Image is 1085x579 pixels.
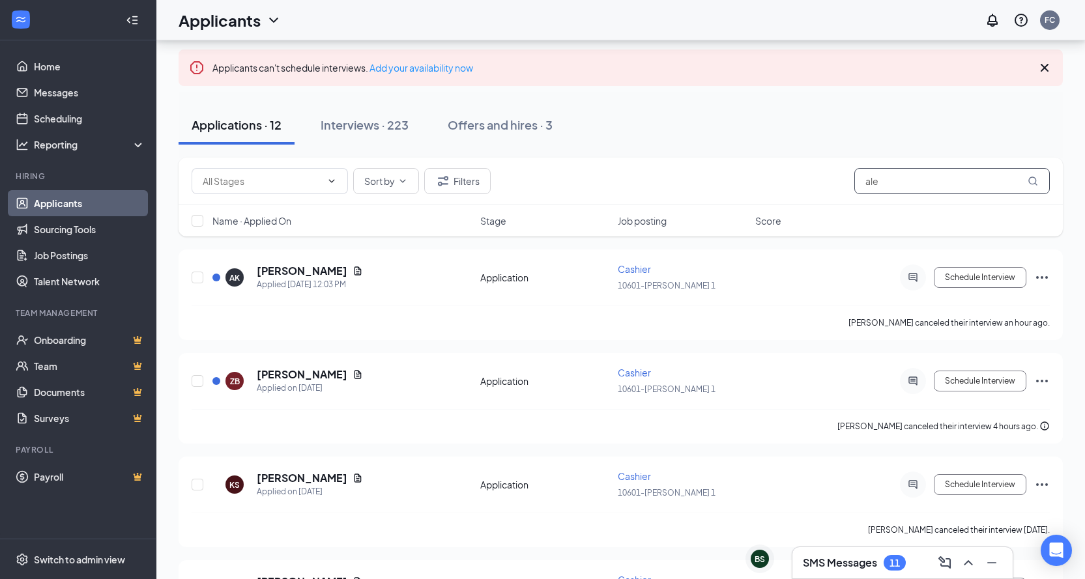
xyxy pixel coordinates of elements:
button: Schedule Interview [934,267,1026,288]
a: Applicants [34,190,145,216]
div: Payroll [16,444,143,455]
button: ChevronUp [958,552,979,573]
svg: ComposeMessage [937,555,953,571]
div: [PERSON_NAME] canceled their interview an hour ago. [848,317,1050,330]
div: Team Management [16,307,143,318]
span: Name · Applied On [212,214,291,227]
div: Applied on [DATE] [257,382,363,395]
h5: [PERSON_NAME] [257,471,347,485]
input: All Stages [203,174,321,188]
svg: Document [353,369,363,380]
button: ComposeMessage [934,552,955,573]
a: OnboardingCrown [34,327,145,353]
div: Application [480,478,610,491]
div: Hiring [16,171,143,182]
div: FC [1045,14,1055,25]
div: Open Intercom Messenger [1041,535,1072,566]
svg: MagnifyingGlass [1028,176,1038,186]
span: Cashier [618,367,651,378]
a: Sourcing Tools [34,216,145,242]
svg: Ellipses [1034,270,1050,285]
svg: QuestionInfo [1013,12,1029,28]
div: Switch to admin view [34,553,125,566]
svg: Cross [1037,60,1052,76]
span: 10601-[PERSON_NAME] 1 [618,488,716,498]
div: ZB [230,376,240,387]
h3: SMS Messages [803,556,877,570]
div: [PERSON_NAME] canceled their interview 4 hours ago. [837,420,1050,433]
svg: ChevronDown [326,176,337,186]
svg: Collapse [126,14,139,27]
a: Messages [34,79,145,106]
div: Application [480,374,610,388]
svg: Error [189,60,205,76]
div: Offers and hires · 3 [448,117,553,133]
input: Search in applications [854,168,1050,194]
svg: Filter [435,173,451,189]
svg: WorkstreamLogo [14,13,27,26]
span: Applicants can't schedule interviews. [212,62,473,74]
button: Minimize [981,552,1002,573]
span: Cashier [618,263,651,275]
svg: Notifications [985,12,1000,28]
span: Sort by [364,177,395,186]
a: Add your availability now [369,62,473,74]
a: PayrollCrown [34,464,145,490]
button: Sort byChevronDown [353,168,419,194]
span: Cashier [618,470,651,482]
svg: Document [353,266,363,276]
svg: ActiveChat [905,479,921,490]
svg: Document [353,473,363,483]
a: TeamCrown [34,353,145,379]
span: 10601-[PERSON_NAME] 1 [618,384,716,394]
span: Job posting [618,214,667,227]
svg: Info [1039,421,1050,431]
svg: ActiveChat [905,376,921,386]
button: Filter Filters [424,168,491,194]
h5: [PERSON_NAME] [257,264,347,278]
svg: ChevronUp [961,555,976,571]
div: Reporting [34,138,146,151]
div: Applied on [DATE] [257,485,363,498]
span: Stage [480,214,506,227]
div: 11 [890,558,900,569]
button: Schedule Interview [934,474,1026,495]
div: KS [229,479,240,490]
div: Applied [DATE] 12:03 PM [257,278,363,291]
svg: Ellipses [1034,373,1050,389]
h1: Applicants [179,9,261,31]
svg: Ellipses [1034,477,1050,492]
span: 10601-[PERSON_NAME] 1 [618,281,716,290]
a: Talent Network [34,268,145,294]
div: Application [480,271,610,284]
a: Home [34,53,145,79]
div: Applications · 12 [192,117,282,133]
span: Score [755,214,781,227]
a: DocumentsCrown [34,379,145,405]
svg: ChevronDown [266,12,282,28]
a: Scheduling [34,106,145,132]
button: Schedule Interview [934,371,1026,391]
div: BS [755,554,765,565]
svg: Minimize [984,555,1000,571]
svg: Settings [16,553,29,566]
svg: Analysis [16,138,29,151]
svg: ChevronDown [398,176,408,186]
a: SurveysCrown [34,405,145,431]
h5: [PERSON_NAME] [257,367,347,382]
svg: ActiveChat [905,272,921,283]
div: [PERSON_NAME] canceled their interview [DATE]. [868,524,1050,537]
div: AK [229,272,240,283]
div: Interviews · 223 [321,117,409,133]
a: Job Postings [34,242,145,268]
